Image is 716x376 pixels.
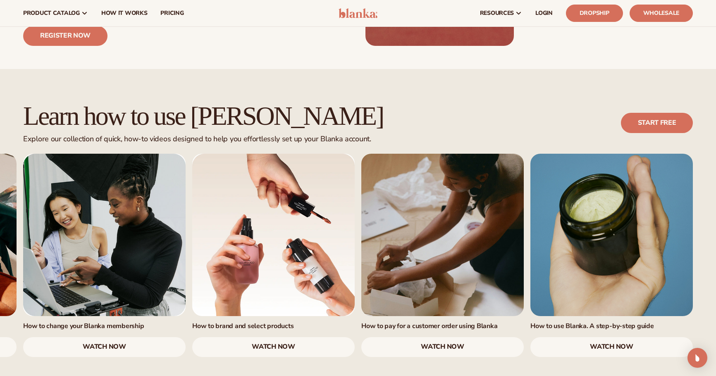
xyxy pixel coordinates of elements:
h3: How to change your Blanka membership [23,322,186,331]
h3: How to use Blanka. A step-by-step guide [530,322,693,331]
a: Start free [621,113,693,133]
div: 7 / 7 [530,154,693,357]
span: How It Works [101,10,148,17]
a: watch now [361,337,524,357]
div: 4 / 7 [23,154,186,357]
img: logo [339,8,378,18]
span: product catalog [23,10,80,17]
span: resources [480,10,514,17]
a: Dropship [566,5,623,22]
h2: Learn how to use [PERSON_NAME] [23,102,383,130]
a: Register now [23,26,107,46]
h3: How to pay for a customer order using Blanka [361,322,524,331]
div: Open Intercom Messenger [687,348,707,368]
h3: How to brand and select products [192,322,355,331]
div: 6 / 7 [361,154,524,357]
a: watch now [192,337,355,357]
div: Explore our collection of quick, how-to videos designed to help you effortlessly set up your Blan... [23,135,383,144]
a: watch now [23,337,186,357]
div: 5 / 7 [192,154,355,357]
a: Wholesale [630,5,693,22]
a: watch now [530,337,693,357]
span: LOGIN [535,10,553,17]
span: pricing [160,10,184,17]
